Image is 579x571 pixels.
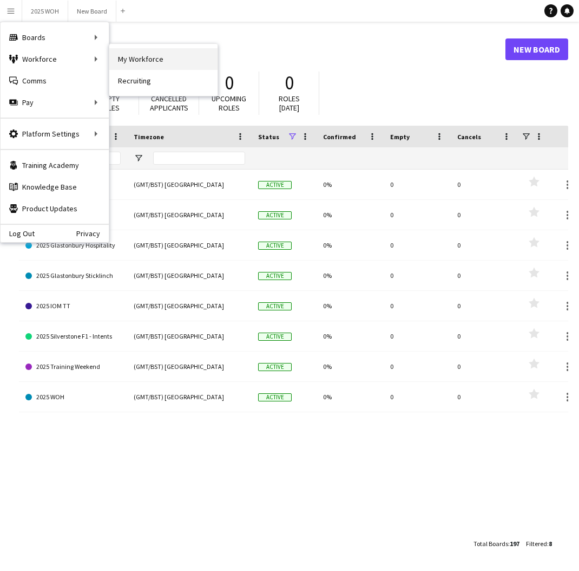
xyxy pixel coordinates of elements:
div: (GMT/BST) [GEOGRAPHIC_DATA] [127,230,252,260]
div: (GMT/BST) [GEOGRAPHIC_DATA] [127,352,252,381]
div: 0% [317,200,384,230]
a: 2025 WOH [25,382,121,412]
a: 2025 Glastonbury Sticklinch [25,261,121,291]
div: : [526,533,552,554]
div: 0 [384,291,451,321]
div: 0 [384,382,451,412]
span: 8 [549,540,552,548]
a: New Board [505,38,568,60]
span: Filtered [526,540,547,548]
span: Status [258,133,279,141]
div: 0 [451,352,518,381]
div: Platform Settings [1,123,109,145]
span: Active [258,393,292,401]
div: 0 [384,230,451,260]
div: 0% [317,170,384,199]
button: Open Filter Menu [134,153,143,163]
span: 0 [285,71,294,95]
span: Empty [390,133,410,141]
span: Active [258,302,292,310]
button: New Board [68,1,116,22]
span: Active [258,211,292,219]
div: 0 [451,200,518,230]
div: 0 [451,170,518,199]
a: 2025 Silverstone F1 - Intents [25,321,121,352]
span: Upcoming roles [212,94,246,113]
a: Recruiting [109,70,218,92]
div: 0 [384,352,451,381]
div: 0 [451,261,518,290]
a: Log Out [1,229,35,238]
a: 2025 IOM TT [25,291,121,321]
button: 2025 WOH [22,1,68,22]
span: 197 [510,540,519,548]
span: Cancelled applicants [150,94,188,113]
span: Cancels [457,133,481,141]
div: (GMT/BST) [GEOGRAPHIC_DATA] [127,200,252,230]
div: (GMT/BST) [GEOGRAPHIC_DATA] [127,170,252,199]
a: Comms [1,70,109,92]
div: 0% [317,230,384,260]
div: 0 [384,321,451,351]
div: (GMT/BST) [GEOGRAPHIC_DATA] [127,382,252,412]
span: Active [258,272,292,280]
div: 0% [317,261,384,290]
span: Total Boards [473,540,508,548]
div: : [473,533,519,554]
a: Privacy [76,229,109,238]
span: Confirmed [323,133,356,141]
a: My Workforce [109,48,218,70]
div: 0 [451,291,518,321]
div: (GMT/BST) [GEOGRAPHIC_DATA] [127,291,252,321]
div: 0 [384,170,451,199]
span: Active [258,363,292,371]
div: Boards [1,27,109,48]
div: 0 [384,261,451,290]
div: 0% [317,352,384,381]
div: 0 [451,321,518,351]
div: (GMT/BST) [GEOGRAPHIC_DATA] [127,321,252,351]
a: 2025 Training Weekend [25,352,121,382]
div: 0 [451,382,518,412]
a: Knowledge Base [1,176,109,198]
h1: Boards [19,41,505,57]
a: Training Academy [1,154,109,176]
a: 2025 Glastonbury Hospitality [25,230,121,261]
div: 0% [317,321,384,351]
div: (GMT/BST) [GEOGRAPHIC_DATA] [127,261,252,290]
span: Active [258,333,292,341]
div: Pay [1,92,109,113]
div: 0% [317,382,384,412]
div: 0% [317,291,384,321]
div: Workforce [1,48,109,70]
span: 0 [225,71,234,95]
input: Timezone Filter Input [153,152,245,165]
span: Roles [DATE] [279,94,300,113]
span: Active [258,181,292,189]
a: Product Updates [1,198,109,219]
span: Timezone [134,133,164,141]
span: Active [258,242,292,250]
div: 0 [451,230,518,260]
div: 0 [384,200,451,230]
